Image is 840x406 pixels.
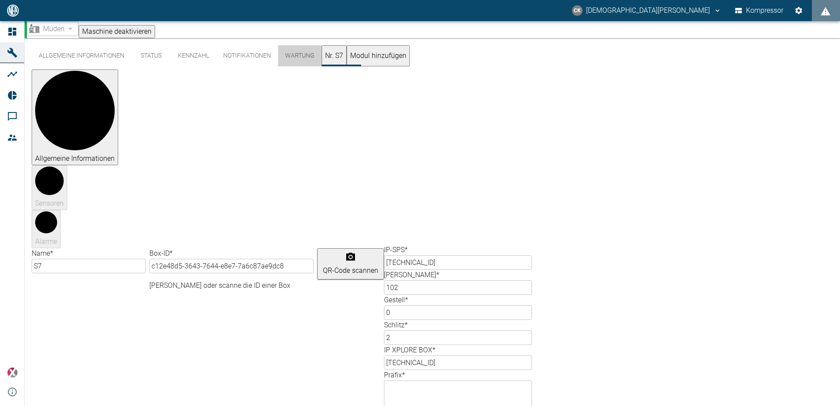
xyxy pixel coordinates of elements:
[79,25,155,38] button: Maschine deaktivieren
[32,165,67,210] button: Sensoren
[384,296,405,304] font: Gestell
[42,214,50,231] text: 3
[572,5,583,16] div: CK
[32,69,118,165] button: Allgemeine Informationen
[60,80,90,141] text: 1
[35,154,115,163] span: Allgemeine Informationen
[149,249,170,257] font: Box-ID
[35,199,64,207] span: Sensoren
[131,45,171,66] button: Status
[384,271,436,279] font: [PERSON_NAME]
[347,45,410,66] button: Modul hinzufügen
[323,266,378,275] span: QR-Code scannen
[32,259,146,273] input: Name
[746,4,783,17] font: Kompressor
[278,45,322,66] button: Wartung
[171,45,216,66] button: Kennzahl
[32,249,50,257] font: Name
[43,24,65,34] span: Müden
[384,280,532,295] input: Hafen
[44,170,55,192] text: 2
[384,246,405,254] font: IP-SPS
[322,45,347,66] button: Nr. S7
[384,305,532,320] input: Gestell
[384,321,405,329] font: Schlitz
[586,4,710,17] font: [DEMOGRAPHIC_DATA][PERSON_NAME]
[384,346,432,354] font: IP XPLORE BOX
[29,23,65,34] a: Müden
[791,3,807,18] button: Einstellungen
[216,45,278,66] button: Notifikationen
[35,237,57,246] span: Alarme
[7,367,18,378] img: Xplore-Logo
[384,371,402,379] font: Präfix
[32,210,61,248] button: Alarme
[384,330,532,345] input: Schlitz
[149,280,314,291] p: [PERSON_NAME] oder scanne die ID einer Box
[6,4,20,16] img: Logo
[317,248,384,279] button: QR-Code scannen
[733,3,786,18] button: Kompressor
[571,3,723,18] button: christian.kraft@arcanum-energy.de
[39,52,124,60] font: Allgemeine Informationen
